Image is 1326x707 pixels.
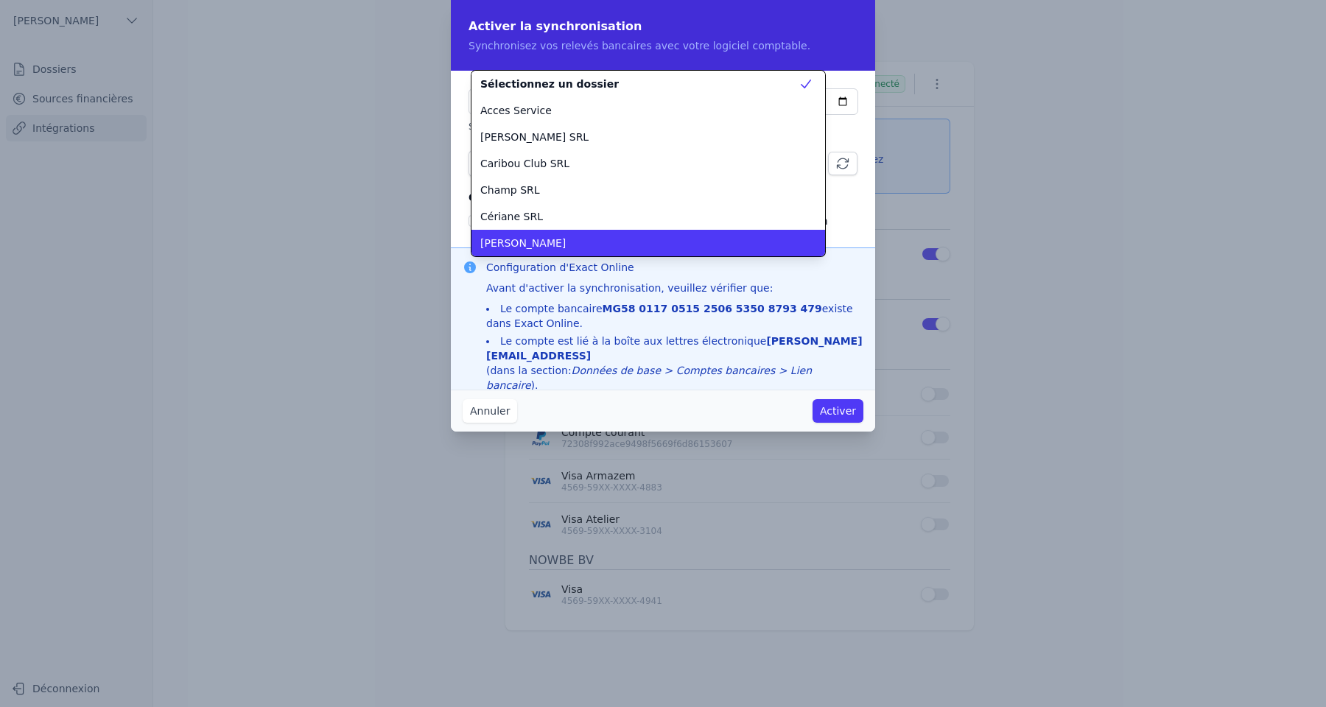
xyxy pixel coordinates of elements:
[480,209,543,224] span: Cériane SRL
[480,77,619,91] span: Sélectionnez un dossier
[480,130,589,144] span: [PERSON_NAME] SRL
[480,103,552,118] span: Acces Service
[480,236,566,250] span: [PERSON_NAME]
[480,156,569,171] span: Caribou Club SRL
[480,183,540,197] span: Champ SRL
